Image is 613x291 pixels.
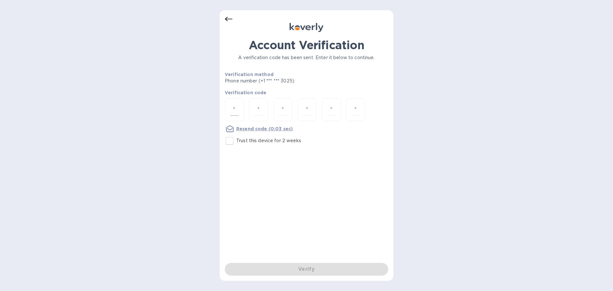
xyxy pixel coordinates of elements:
[225,78,343,84] p: Phone number (+1 *** *** 3025)
[225,89,388,96] p: Verification code
[225,54,388,61] p: A verification code has been sent. Enter it below to continue.
[225,72,274,77] b: Verification method
[225,38,388,52] h1: Account Verification
[236,137,301,144] p: Trust this device for 2 weeks
[236,126,293,131] u: Resend code (0:03 sec)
